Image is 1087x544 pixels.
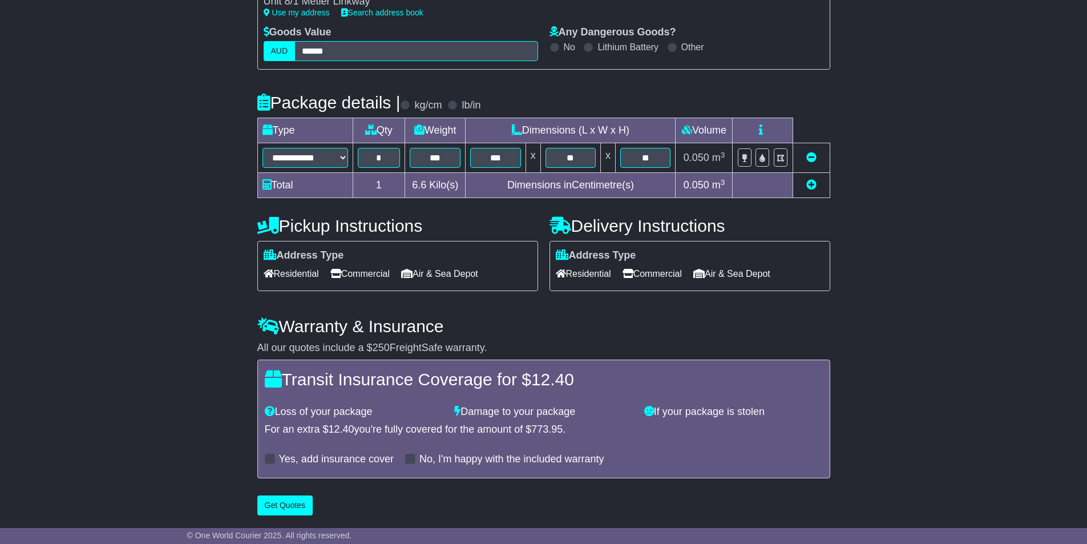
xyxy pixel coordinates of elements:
[279,453,394,466] label: Yes, add insurance cover
[466,118,676,143] td: Dimensions (L x W x H)
[373,342,390,353] span: 250
[681,42,704,53] label: Other
[265,370,823,389] h4: Transit Insurance Coverage for $
[597,42,658,53] label: Lithium Battery
[448,406,639,418] div: Damage to your package
[676,118,733,143] td: Volume
[264,41,296,61] label: AUD
[405,173,466,198] td: Kilo(s)
[684,179,709,191] span: 0.050
[412,179,426,191] span: 6.6
[264,265,319,283] span: Residential
[549,216,830,235] h4: Delivery Instructions
[353,118,405,143] td: Qty
[264,8,330,17] a: Use my address
[693,265,770,283] span: Air & Sea Depot
[259,406,449,418] div: Loss of your package
[531,370,574,389] span: 12.40
[684,152,709,163] span: 0.050
[549,26,676,39] label: Any Dangerous Goods?
[639,406,829,418] div: If your package is stolen
[526,143,540,173] td: x
[187,531,352,540] span: © One World Courier 2025. All rights reserved.
[601,143,616,173] td: x
[623,265,682,283] span: Commercial
[405,118,466,143] td: Weight
[556,249,636,262] label: Address Type
[257,216,538,235] h4: Pickup Instructions
[401,265,478,283] span: Air & Sea Depot
[564,42,575,53] label: No
[531,424,563,435] span: 773.95
[265,424,823,436] div: For an extra $ you're fully covered for the amount of $ .
[712,179,725,191] span: m
[806,179,817,191] a: Add new item
[806,152,817,163] a: Remove this item
[330,265,390,283] span: Commercial
[257,495,313,515] button: Get Quotes
[264,26,332,39] label: Goods Value
[257,317,830,336] h4: Warranty & Insurance
[556,265,611,283] span: Residential
[414,99,442,112] label: kg/cm
[419,453,604,466] label: No, I'm happy with the included warranty
[712,152,725,163] span: m
[341,8,423,17] a: Search address book
[264,249,344,262] label: Address Type
[721,151,725,159] sup: 3
[462,99,480,112] label: lb/in
[721,178,725,187] sup: 3
[257,173,353,198] td: Total
[329,424,354,435] span: 12.40
[257,342,830,354] div: All our quotes include a $ FreightSafe warranty.
[257,118,353,143] td: Type
[466,173,676,198] td: Dimensions in Centimetre(s)
[353,173,405,198] td: 1
[257,93,401,112] h4: Package details |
